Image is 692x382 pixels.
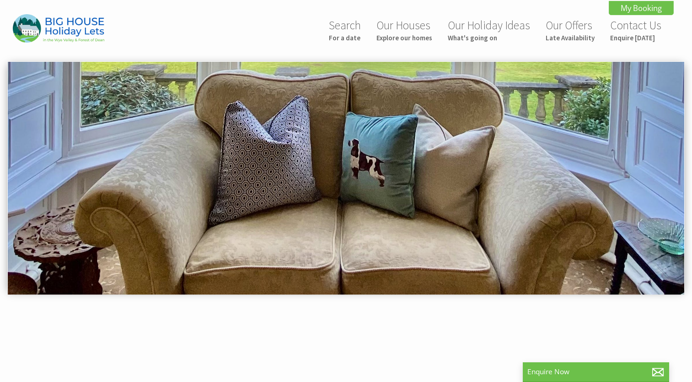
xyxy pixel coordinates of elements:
[376,18,432,42] a: Our HousesExplore our homes
[546,18,595,42] a: Our OffersLate Availability
[610,33,661,42] small: Enquire [DATE]
[13,14,104,42] img: Big House Holiday Lets
[546,33,595,42] small: Late Availability
[609,1,674,15] a: My Booking
[610,18,661,42] a: Contact UsEnquire [DATE]
[329,33,361,42] small: For a date
[329,18,361,42] a: SearchFor a date
[376,33,432,42] small: Explore our homes
[448,18,530,42] a: Our Holiday IdeasWhat's going on
[448,33,530,42] small: What's going on
[527,367,665,377] p: Enquire Now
